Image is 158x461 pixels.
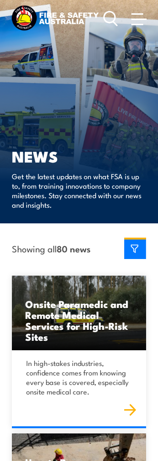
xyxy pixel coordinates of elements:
[12,172,146,210] p: Get the latest updates on what FSA is up to, from training innovations to company milestones. Sta...
[12,276,146,351] img: FSA Ambulance-01withSnow [1920×1080] v01
[12,149,146,163] h1: News
[57,242,90,255] strong: 80 news
[25,298,133,342] h3: Onsite Paramedic and Remote Medical Services for High-Risk Sites
[12,276,146,351] a: Onsite Paramedic and Remote Medical Services for High-Risk Sites
[26,358,132,396] p: In high-stakes industries, confidence comes from knowing every base is covered, especially onsite...
[12,243,90,253] span: Showing all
